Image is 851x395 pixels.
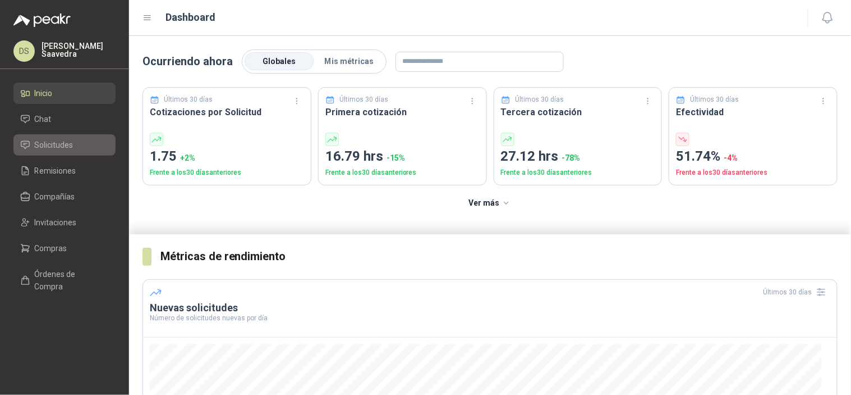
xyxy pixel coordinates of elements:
span: Compras [35,242,67,255]
p: Frente a los 30 días anteriores [150,167,304,178]
p: 27.12 hrs [501,146,655,167]
p: Frente a los 30 días anteriores [501,167,655,178]
a: Inicio [13,83,116,104]
p: 16.79 hrs [325,146,480,167]
div: Últimos 30 días [763,283,830,301]
a: Remisiones [13,160,116,181]
h3: Nuevas solicitudes [150,301,830,315]
span: -78 % [562,153,581,162]
a: Invitaciones [13,212,116,233]
span: Órdenes de Compra [35,268,105,293]
a: Solicitudes [13,134,116,156]
p: Últimos 30 días [164,94,213,105]
p: Frente a los 30 días anteriores [676,167,830,178]
span: Invitaciones [35,216,77,229]
a: Compras [13,238,116,259]
span: Solicitudes [35,139,73,151]
div: DS [13,40,35,62]
p: Últimos 30 días [691,94,739,105]
p: Ocurriendo ahora [142,53,233,70]
p: Últimos 30 días [339,94,388,105]
p: [PERSON_NAME] Saavedra [42,42,116,58]
span: + 2 % [180,153,195,162]
h1: Dashboard [166,10,216,25]
p: 51.74% [676,146,830,167]
h3: Cotizaciones por Solicitud [150,105,304,119]
span: Compañías [35,190,75,203]
h3: Efectividad [676,105,830,119]
h3: Tercera cotización [501,105,655,119]
button: Ver más [462,192,518,215]
span: Chat [35,113,52,125]
span: Globales [263,57,296,66]
p: Número de solicitudes nuevas por día [150,315,830,321]
a: Compañías [13,186,116,207]
span: Inicio [35,87,53,99]
h3: Primera cotización [325,105,480,119]
span: Remisiones [35,165,76,177]
p: Frente a los 30 días anteriores [325,167,480,178]
img: Logo peakr [13,13,71,27]
span: Mis métricas [324,57,374,66]
p: 1.75 [150,146,304,167]
span: -15 % [387,153,405,162]
a: Chat [13,108,116,130]
p: Últimos 30 días [515,94,564,105]
a: Órdenes de Compra [13,264,116,297]
h3: Métricas de rendimiento [160,248,838,265]
span: -4 % [724,153,738,162]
